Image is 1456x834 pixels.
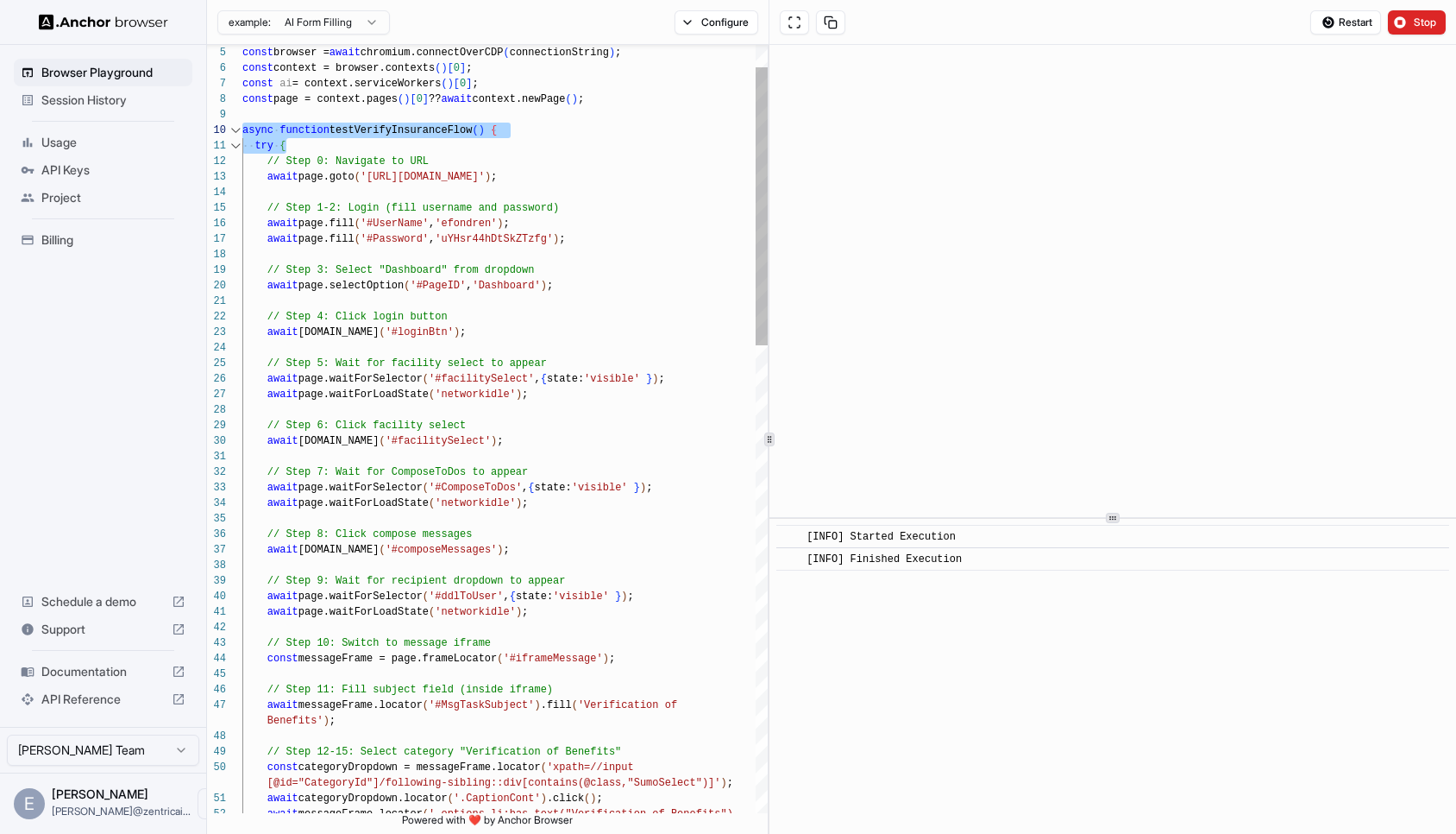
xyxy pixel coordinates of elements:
[228,138,244,154] div: Click to collapse the range.
[404,93,410,105] span: )
[14,588,192,616] div: Schedule a demo
[329,715,336,727] span: ;
[528,482,534,494] span: {
[207,496,226,511] div: 34
[267,777,578,789] span: [@id="CategoryId"]/following-sibling::div[contains
[267,637,491,649] span: // Step 10: Switch to message iframe
[14,59,192,86] div: Browser Playground
[590,793,596,805] span: )
[267,326,298,338] span: await
[242,124,273,136] span: async
[242,47,273,59] span: const
[806,531,956,543] span: [INFO] Started Execution
[547,280,553,292] span: ;
[298,544,380,556] span: [DOMAIN_NAME]
[41,134,185,151] span: Usage
[584,373,640,385] span: 'visible'
[207,464,226,480] div: 32
[207,356,226,371] div: 25
[454,793,541,805] span: '.CaptionCont'
[448,78,454,90] span: )
[503,47,509,59] span: (
[460,78,466,90] span: 0
[448,793,454,805] span: (
[207,806,226,822] div: 52
[355,233,361,245] span: (
[472,280,540,292] span: 'Dashboard'
[410,280,466,292] span: '#PageID'
[466,78,472,90] span: ]
[361,47,504,59] span: chromium.connectOverCDP
[279,140,286,152] span: {
[547,793,584,805] span: .click
[472,124,478,136] span: (
[242,93,273,105] span: const
[52,787,148,801] span: Eric Fondren
[460,326,466,338] span: ;
[267,715,323,727] span: Benefits'
[329,124,473,136] span: testVerifyInsuranceFlow
[516,389,522,401] span: )
[652,373,658,385] span: )
[435,218,497,230] span: 'efondren'
[14,658,192,686] div: Documentation
[242,78,273,90] span: const
[267,746,578,758] span: // Step 12-15: Select category "Verification of Be
[207,480,226,496] div: 33
[659,373,665,385] span: ;
[510,591,516,603] span: {
[578,746,621,758] span: nefits"
[441,62,447,74] span: )
[402,813,573,834] span: Powered with ❤️ by Anchor Browser
[410,93,416,105] span: [
[207,123,226,138] div: 10
[559,233,565,245] span: ;
[207,760,226,775] div: 50
[228,123,244,138] div: Click to collapse the range.
[435,497,516,509] span: 'networkidle'
[1414,16,1438,29] span: Stop
[298,280,404,292] span: page.selectOption
[267,497,298,509] span: await
[207,371,226,387] div: 26
[267,373,298,385] span: await
[572,93,578,105] span: )
[207,589,226,604] div: 40
[441,78,447,90] span: (
[41,231,185,249] span: Billing
[355,218,361,230] span: (
[379,326,385,338] span: (
[207,309,226,325] div: 22
[207,698,226,713] div: 47
[207,107,226,123] div: 9
[547,373,584,385] span: state:
[207,92,226,107] div: 8
[429,591,503,603] span: '#ddlToUser'
[41,92,185,109] span: Session History
[386,326,454,338] span: '#loginBtn'
[522,606,528,618] span: ;
[207,791,226,806] div: 51
[207,262,226,278] div: 19
[816,10,845,35] button: Copy session ID
[541,761,547,774] span: (
[417,93,423,105] span: 0
[267,420,466,432] span: // Step 6: Click facility select
[279,124,329,136] span: function
[435,389,516,401] span: 'networkidle'
[267,544,298,556] span: await
[267,761,298,774] span: const
[273,47,329,59] span: browser =
[429,389,435,401] span: (
[423,373,429,385] span: (
[298,591,423,603] span: page.waitForSelector
[785,551,794,568] span: ​
[429,606,435,618] span: (
[646,482,652,494] span: ;
[541,280,547,292] span: )
[298,761,541,774] span: categoryDropdown = messageFrame.locator
[541,699,572,711] span: .fill
[780,10,809,35] button: Open in full screen
[279,78,292,90] span: ai
[292,78,442,90] span: = context.serviceWorkers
